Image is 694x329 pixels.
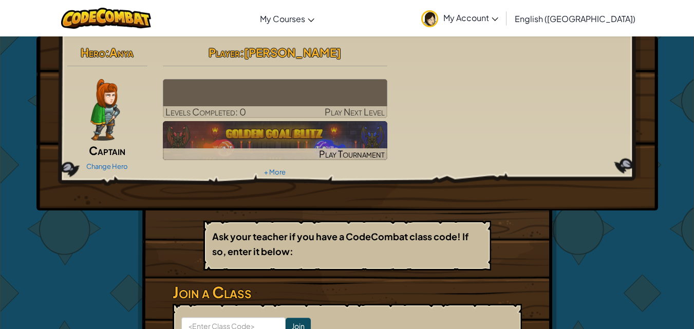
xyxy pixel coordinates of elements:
[515,13,635,24] span: English ([GEOGRAPHIC_DATA])
[416,2,503,34] a: My Account
[81,45,105,60] span: Hero
[173,281,522,304] h3: Join a Class
[90,79,120,141] img: captain-pose.png
[325,106,385,118] span: Play Next Level
[319,148,385,160] span: Play Tournament
[89,143,125,158] span: Captain
[163,79,387,118] a: Play Next Level
[260,13,305,24] span: My Courses
[209,45,240,60] span: Player
[163,121,387,160] a: Play Tournament
[510,5,641,32] a: English ([GEOGRAPHIC_DATA])
[264,168,286,176] a: + More
[163,121,387,160] img: Golden Goal
[421,10,438,27] img: avatar
[86,162,128,170] a: Change Hero
[244,45,341,60] span: [PERSON_NAME]
[105,45,109,60] span: :
[443,12,498,23] span: My Account
[109,45,134,60] span: Anya
[212,230,468,257] b: Ask your teacher if you have a CodeCombat class code! If so, enter it below:
[255,5,320,32] a: My Courses
[165,106,246,118] span: Levels Completed: 0
[61,8,151,29] img: CodeCombat logo
[240,45,244,60] span: :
